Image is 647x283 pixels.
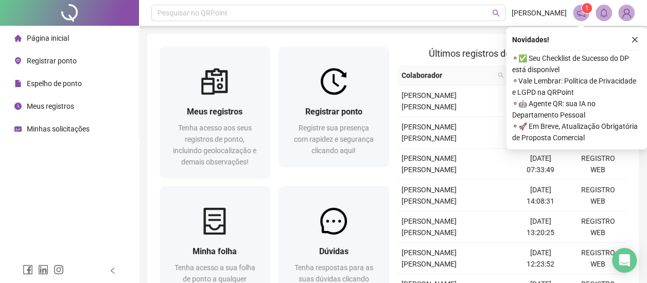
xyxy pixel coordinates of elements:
span: [PERSON_NAME] [PERSON_NAME] [401,123,457,142]
span: ⚬ 🤖 Agente QR: sua IA no Departamento Pessoal [512,98,641,121]
span: [PERSON_NAME] [PERSON_NAME] [401,248,457,268]
span: facebook [23,264,33,275]
span: Novidades ! [512,34,549,45]
span: [PERSON_NAME] [PERSON_NAME] [401,186,457,205]
td: [DATE] 12:23:52 [512,243,569,274]
span: close [631,36,638,43]
span: bell [599,8,608,18]
span: file [14,80,22,87]
div: Open Intercom Messenger [612,248,637,273]
span: Minha folha [193,246,237,256]
span: Meus registros [27,102,74,110]
a: Registrar pontoRegistre sua presença com rapidez e segurança clicando aqui! [278,46,389,167]
span: left [109,267,116,274]
span: schedule [14,125,22,132]
span: ⚬ ✅ Seu Checklist de Sucesso do DP está disponível [512,53,641,75]
span: ⚬ 🚀 Em Breve, Atualização Obrigatória de Proposta Comercial [512,121,641,143]
span: search [492,9,500,17]
span: ⚬ Vale Lembrar: Política de Privacidade e LGPD na QRPoint [512,75,641,98]
span: Registrar ponto [27,57,77,65]
span: Página inicial [27,34,69,42]
span: 1 [585,5,589,12]
span: Minhas solicitações [27,125,90,133]
span: environment [14,57,22,64]
span: Dúvidas [319,246,348,256]
td: REGISTRO WEB [569,243,626,274]
td: REGISTRO WEB [569,148,626,180]
img: 90663 [619,5,634,21]
span: Registrar ponto [305,107,362,116]
td: REGISTRO WEB [569,180,626,211]
span: notification [576,8,586,18]
span: search [496,68,506,83]
span: Colaborador [401,70,494,81]
td: [DATE] 14:08:31 [512,180,569,211]
sup: 1 [582,3,592,13]
span: Registre sua presença com rapidez e segurança clicando aqui! [294,124,374,155]
span: search [498,72,504,78]
span: home [14,35,22,42]
span: Últimos registros de ponto sincronizados [429,48,595,59]
span: [PERSON_NAME] [PERSON_NAME] [401,91,457,111]
span: [PERSON_NAME] [PERSON_NAME] [401,154,457,174]
span: linkedin [38,264,48,275]
a: Meus registrosTenha acesso aos seus registros de ponto, incluindo geolocalização e demais observa... [160,46,270,178]
span: [PERSON_NAME] [512,7,567,19]
span: clock-circle [14,103,22,110]
td: REGISTRO WEB [569,211,626,243]
td: [DATE] 07:33:49 [512,148,569,180]
span: Tenha acesso aos seus registros de ponto, incluindo geolocalização e demais observações! [173,124,256,166]
td: [DATE] 13:20:25 [512,211,569,243]
span: Meus registros [187,107,242,116]
span: [PERSON_NAME] [PERSON_NAME] [401,217,457,237]
span: Espelho de ponto [27,79,82,88]
span: instagram [54,264,64,275]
